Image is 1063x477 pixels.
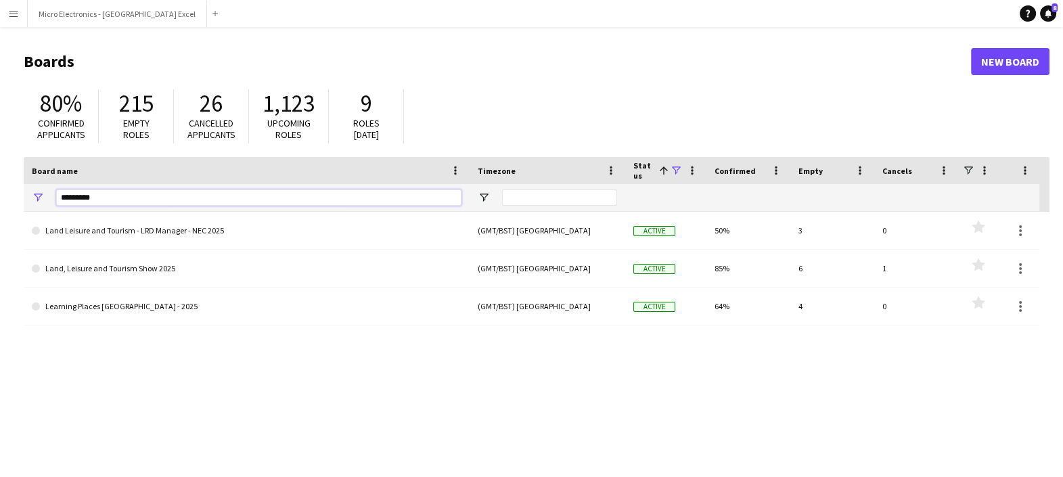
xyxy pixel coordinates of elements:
[478,166,516,176] span: Timezone
[263,89,315,118] span: 1,123
[267,117,311,141] span: Upcoming roles
[470,212,625,249] div: (GMT/BST) [GEOGRAPHIC_DATA]
[32,166,78,176] span: Board name
[633,302,675,312] span: Active
[715,166,756,176] span: Confirmed
[882,166,912,176] span: Cancels
[1040,5,1056,22] a: 8
[478,191,490,204] button: Open Filter Menu
[706,288,790,325] div: 64%
[633,264,675,274] span: Active
[32,288,461,325] a: Learning Places [GEOGRAPHIC_DATA] - 2025
[200,89,223,118] span: 26
[32,212,461,250] a: Land Leisure and Tourism - LRD Manager - NEC 2025
[971,48,1049,75] a: New Board
[28,1,207,27] button: Micro Electronics - [GEOGRAPHIC_DATA] Excel
[633,160,654,181] span: Status
[790,250,874,287] div: 6
[790,288,874,325] div: 4
[502,189,617,206] input: Timezone Filter Input
[187,117,235,141] span: Cancelled applicants
[633,226,675,236] span: Active
[119,89,154,118] span: 215
[874,250,958,287] div: 1
[874,212,958,249] div: 0
[32,250,461,288] a: Land, Leisure and Tourism Show 2025
[470,288,625,325] div: (GMT/BST) [GEOGRAPHIC_DATA]
[798,166,823,176] span: Empty
[123,117,150,141] span: Empty roles
[706,250,790,287] div: 85%
[790,212,874,249] div: 3
[874,288,958,325] div: 0
[1051,3,1058,12] span: 8
[706,212,790,249] div: 50%
[353,117,380,141] span: Roles [DATE]
[56,189,461,206] input: Board name Filter Input
[37,117,85,141] span: Confirmed applicants
[361,89,372,118] span: 9
[24,51,971,72] h1: Boards
[40,89,82,118] span: 80%
[470,250,625,287] div: (GMT/BST) [GEOGRAPHIC_DATA]
[32,191,44,204] button: Open Filter Menu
